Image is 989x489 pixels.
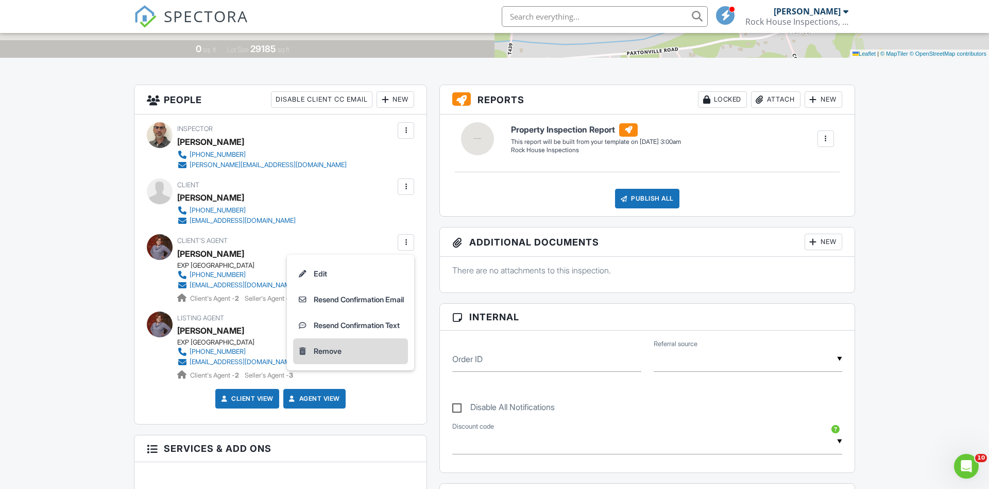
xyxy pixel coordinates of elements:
[880,51,908,57] a: © MapTiler
[293,287,408,313] a: Resend Confirmation Email
[452,353,483,365] label: Order ID
[278,46,291,54] span: sq.ft.
[177,246,244,262] a: [PERSON_NAME]
[177,270,296,280] a: [PHONE_NUMBER]
[190,371,241,379] span: Client's Agent -
[452,422,494,431] label: Discount code
[177,216,296,226] a: [EMAIL_ADDRESS][DOMAIN_NAME]
[289,371,293,379] strong: 3
[177,347,296,357] a: [PHONE_NUMBER]
[190,161,347,169] div: [PERSON_NAME][EMAIL_ADDRESS][DOMAIN_NAME]
[452,265,842,276] p: There are no attachments to this inspection.
[511,123,681,137] h6: Property Inspection Report
[190,281,296,289] div: [EMAIL_ADDRESS][DOMAIN_NAME]
[910,51,986,57] a: © OpenStreetMap contributors
[177,125,213,133] span: Inspector
[774,6,841,17] div: [PERSON_NAME]
[177,150,347,160] a: [PHONE_NUMBER]
[502,6,708,27] input: Search everything...
[177,280,296,290] a: [EMAIL_ADDRESS][DOMAIN_NAME]
[177,262,304,270] div: EXP [GEOGRAPHIC_DATA]
[235,371,239,379] strong: 2
[287,394,340,404] a: Agent View
[245,295,293,302] span: Seller's Agent -
[177,357,296,367] a: [EMAIL_ADDRESS][DOMAIN_NAME]
[177,160,347,170] a: [PERSON_NAME][EMAIL_ADDRESS][DOMAIN_NAME]
[235,295,239,302] strong: 2
[177,181,199,189] span: Client
[134,85,427,115] h3: People
[190,206,246,215] div: [PHONE_NUMBER]
[190,271,246,279] div: [PHONE_NUMBER]
[177,338,304,347] div: EXP [GEOGRAPHIC_DATA]
[440,304,855,331] h3: Internal
[654,339,697,349] label: Referral source
[190,295,241,302] span: Client's Agent -
[134,5,157,28] img: The Best Home Inspection Software - Spectora
[511,146,681,155] div: Rock House Inspections
[227,46,249,54] span: Lot Size
[271,91,372,108] div: Disable Client CC Email
[245,371,293,379] span: Seller's Agent -
[452,402,555,415] label: Disable All Notifications
[164,5,248,27] span: SPECTORA
[877,51,879,57] span: |
[852,51,876,57] a: Leaflet
[177,205,296,216] a: [PHONE_NUMBER]
[805,234,842,250] div: New
[177,237,228,244] span: Client's Agent
[751,91,800,108] div: Attach
[745,17,848,27] div: Rock House Inspections, LLC.
[293,313,408,338] a: Resend Confirmation Text
[190,358,296,366] div: [EMAIL_ADDRESS][DOMAIN_NAME]
[134,435,427,462] h3: Services & Add ons
[190,348,246,356] div: [PHONE_NUMBER]
[190,217,296,225] div: [EMAIL_ADDRESS][DOMAIN_NAME]
[440,85,855,115] h3: Reports
[615,189,679,208] div: Publish All
[134,14,248,36] a: SPECTORA
[293,261,408,287] a: Edit
[805,91,842,108] div: New
[975,454,987,462] span: 10
[177,314,224,322] span: Listing Agent
[190,151,246,159] div: [PHONE_NUMBER]
[511,138,681,146] div: This report will be built from your template on [DATE] 3:00am
[203,46,217,54] span: sq. ft.
[177,190,244,205] div: [PERSON_NAME]
[440,227,855,257] h3: Additional Documents
[250,43,276,54] div: 29185
[698,91,747,108] div: Locked
[219,394,274,404] a: Client View
[377,91,414,108] div: New
[177,323,244,338] a: [PERSON_NAME]
[196,43,201,54] div: 0
[177,134,244,150] div: [PERSON_NAME]
[293,338,408,364] a: Remove
[954,454,979,479] iframe: Intercom live chat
